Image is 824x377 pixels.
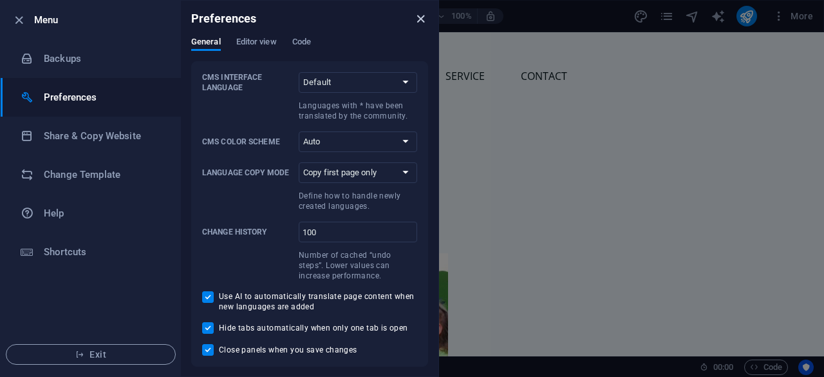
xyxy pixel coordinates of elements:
[202,227,294,237] p: Change history
[44,244,163,260] h6: Shortcuts
[191,11,257,26] h6: Preferences
[44,90,163,105] h6: Preferences
[202,72,294,93] p: CMS Interface Language
[219,291,417,312] span: Use AI to automatically translate page content when new languages are added
[299,72,417,93] select: CMS Interface LanguageLanguages with * have been translated by the community.
[236,34,277,52] span: Editor view
[1,194,181,233] a: Help
[292,34,311,52] span: Code
[202,168,294,178] p: Language Copy Mode
[299,131,417,152] select: CMS Color Scheme
[299,191,417,211] p: Define how to handle newly created languages.
[219,323,408,333] span: Hide tabs automatically when only one tab is open
[44,167,163,182] h6: Change Template
[299,250,417,281] p: Number of cached “undo steps”. Lower values can increase performance.
[299,101,417,121] p: Languages with * have been translated by the community.
[34,12,171,28] h6: Menu
[191,34,221,52] span: General
[44,128,163,144] h6: Share & Copy Website
[299,222,417,242] input: Change historyNumber of cached “undo steps”. Lower values can increase performance.
[299,162,417,183] select: Language Copy ModeDefine how to handle newly created languages.
[219,345,357,355] span: Close panels when you save changes
[17,349,165,360] span: Exit
[44,206,163,221] h6: Help
[413,11,428,26] button: close
[191,37,428,61] div: Preferences
[44,51,163,66] h6: Backups
[6,344,176,365] button: Exit
[202,137,294,147] p: CMS Color Scheme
